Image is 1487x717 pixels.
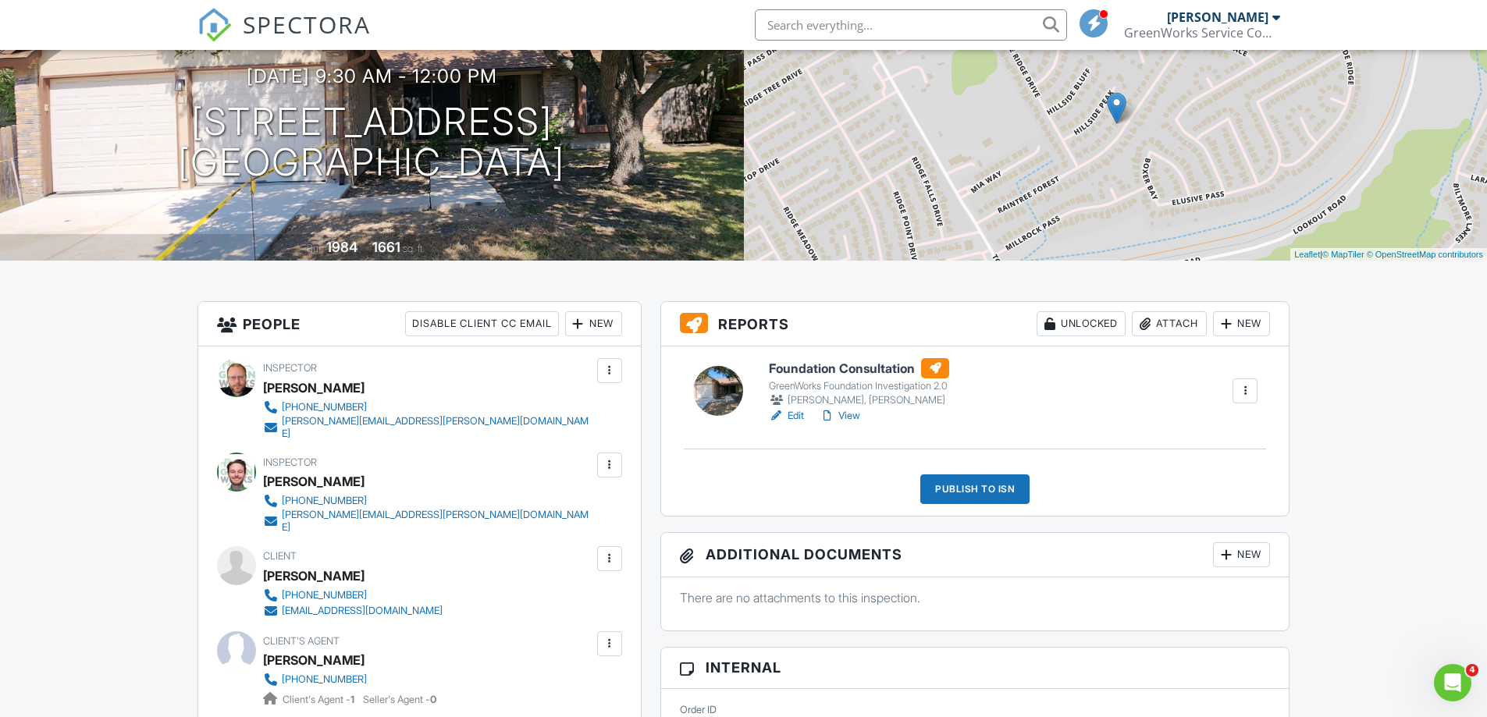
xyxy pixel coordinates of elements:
h3: [DATE] 9:30 am - 12:00 pm [247,66,497,87]
a: [PHONE_NUMBER] [263,672,424,687]
div: [PHONE_NUMBER] [282,495,367,507]
span: Inspector [263,456,317,468]
div: [PERSON_NAME] [263,564,365,587]
a: View [820,408,860,424]
span: Client's Agent [263,635,340,647]
div: GreenWorks Service Company [1124,25,1280,41]
span: Client's Agent - [283,694,357,705]
a: [PHONE_NUMBER] [263,587,443,603]
a: © OpenStreetMap contributors [1367,250,1483,259]
div: [PHONE_NUMBER] [282,673,367,686]
div: Attach [1132,311,1207,336]
input: Search everything... [755,9,1067,41]
a: Edit [769,408,804,424]
div: 1661 [372,239,400,255]
a: © MapTiler [1322,250,1364,259]
div: [PERSON_NAME] [263,376,365,399]
div: 1984 [326,239,358,255]
div: New [1213,542,1270,567]
div: [PERSON_NAME][EMAIL_ADDRESS][PERSON_NAME][DOMAIN_NAME] [282,415,593,440]
a: [EMAIL_ADDRESS][DOMAIN_NAME] [263,603,443,619]
a: [PHONE_NUMBER] [263,399,593,415]
div: [PERSON_NAME], [PERSON_NAME] [769,392,949,408]
span: sq. ft. [403,243,425,254]
div: Unlocked [1037,311,1126,336]
span: Seller's Agent - [363,694,436,705]
strong: 0 [430,694,436,705]
h3: Reports [661,302,1290,346]
span: 4 [1466,664,1478,676]
span: SPECTORA [243,8,371,41]
h3: Internal [661,648,1290,688]
h1: [STREET_ADDRESS] [GEOGRAPHIC_DATA] [178,101,565,184]
div: GreenWorks Foundation Investigation 2.0 [769,380,949,392]
a: SPECTORA [197,21,371,54]
div: [PERSON_NAME] [263,470,365,493]
div: Publish to ISN [920,474,1030,504]
h3: Additional Documents [661,533,1290,577]
p: There are no attachments to this inspection. [680,589,1271,606]
div: New [1213,311,1270,336]
div: New [565,311,622,336]
div: Disable Client CC Email [405,311,559,336]
div: [PERSON_NAME][EMAIL_ADDRESS][PERSON_NAME][DOMAIN_NAME] [282,509,593,534]
iframe: Intercom live chat [1434,664,1471,701]
div: [PHONE_NUMBER] [282,401,367,414]
a: [PERSON_NAME][EMAIL_ADDRESS][PERSON_NAME][DOMAIN_NAME] [263,509,593,534]
label: Order ID [680,703,717,717]
div: [PERSON_NAME] [1167,9,1268,25]
div: [PERSON_NAME] [263,648,365,672]
div: | [1290,248,1487,261]
a: Leaflet [1294,250,1320,259]
a: Foundation Consultation GreenWorks Foundation Investigation 2.0 [PERSON_NAME], [PERSON_NAME] [769,358,949,408]
a: [PERSON_NAME][EMAIL_ADDRESS][PERSON_NAME][DOMAIN_NAME] [263,415,593,440]
h6: Foundation Consultation [769,358,949,378]
strong: 1 [350,694,354,705]
a: [PHONE_NUMBER] [263,493,593,509]
img: The Best Home Inspection Software - Spectora [197,8,232,42]
span: Built [307,243,324,254]
span: Inspector [263,362,317,374]
div: [PHONE_NUMBER] [282,589,367,602]
h3: People [198,302,641,346]
div: [EMAIL_ADDRESS][DOMAIN_NAME] [282,605,443,617]
span: Client [263,550,297,562]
